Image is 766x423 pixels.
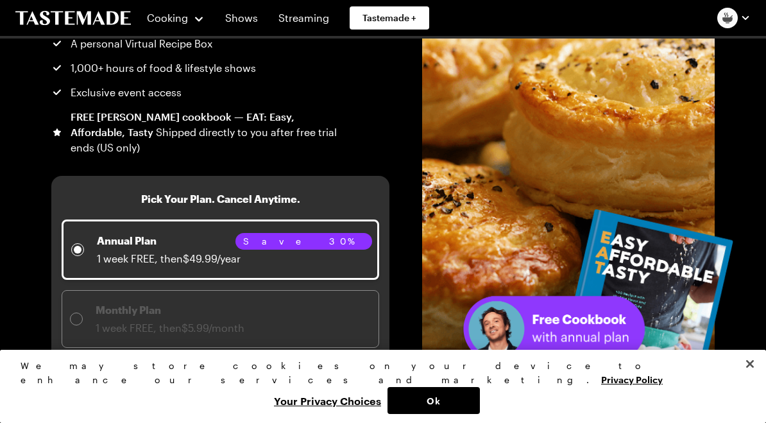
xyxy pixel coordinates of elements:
[97,233,241,248] p: Annual Plan
[96,322,244,334] span: 1 week FREE, then $5.99/month
[21,359,735,414] div: Privacy
[141,191,300,207] h3: Pick Your Plan. Cancel Anytime.
[387,387,480,414] button: Ok
[71,60,256,76] span: 1,000+ hours of food & lifestyle shows
[717,8,751,28] button: Profile picture
[71,85,182,100] span: Exclusive event access
[717,8,738,28] img: Profile picture
[97,252,241,264] span: 1 week FREE, then $49.99/year
[71,126,337,153] span: Shipped directly to you after free trial ends (US only)
[71,109,339,155] div: FREE [PERSON_NAME] cookbook — EAT: Easy, Affordable, Tasty
[350,6,429,30] a: Tastemade +
[243,234,364,248] span: Save 30%
[71,36,212,51] span: A personal Virtual Recipe Box
[96,302,244,318] p: Monthly Plan
[268,387,387,414] button: Your Privacy Choices
[601,373,663,385] a: More information about your privacy, opens in a new tab
[736,350,764,378] button: Close
[147,12,188,24] span: Cooking
[15,11,131,26] a: To Tastemade Home Page
[362,12,416,24] span: Tastemade +
[21,359,735,387] div: We may store cookies on your device to enhance our services and marketing.
[146,3,205,33] button: Cooking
